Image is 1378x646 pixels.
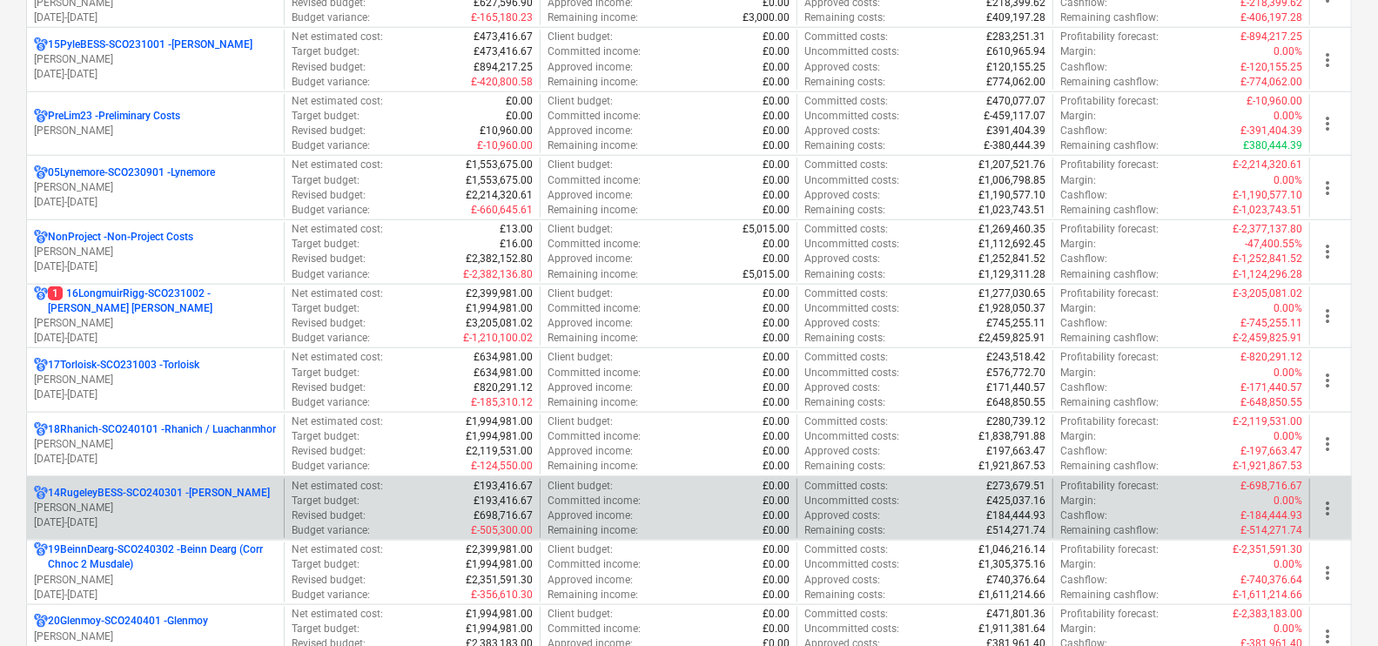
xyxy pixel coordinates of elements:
[763,124,790,138] p: £0.00
[548,380,633,395] p: Approved income :
[477,138,533,153] p: £-10,960.00
[548,203,638,218] p: Remaining income :
[1060,459,1159,474] p: Remaining cashflow :
[292,395,370,410] p: Budget variance :
[1240,75,1302,90] p: £-774,062.00
[1060,252,1107,266] p: Cashflow :
[34,614,48,629] div: Project has multi currencies enabled
[292,444,366,459] p: Revised budget :
[1060,316,1107,331] p: Cashflow :
[1060,30,1159,44] p: Profitability forecast :
[1240,30,1302,44] p: £-894,217.25
[474,44,533,59] p: £473,416.67
[548,252,633,266] p: Approved income :
[763,44,790,59] p: £0.00
[1060,138,1159,153] p: Remaining cashflow :
[1274,173,1302,188] p: 0.00%
[743,222,790,237] p: £5,015.00
[34,515,277,530] p: [DATE] - [DATE]
[804,158,888,172] p: Committed costs :
[804,124,880,138] p: Approved costs :
[804,429,899,444] p: Uncommitted costs :
[548,124,633,138] p: Approved income :
[548,94,613,109] p: Client budget :
[34,316,277,331] p: [PERSON_NAME]
[548,331,638,346] p: Remaining income :
[804,60,880,75] p: Approved costs :
[548,44,641,59] p: Committed income :
[48,486,270,501] p: 14RugeleyBESS-SCO240301 - [PERSON_NAME]
[804,109,899,124] p: Uncommitted costs :
[804,444,880,459] p: Approved costs :
[1240,10,1302,25] p: £-406,197.28
[292,267,370,282] p: Budget variance :
[978,267,1045,282] p: £1,129,311.28
[1240,124,1302,138] p: £-391,404.39
[34,358,48,373] div: Project has multi currencies enabled
[34,437,277,452] p: [PERSON_NAME]
[1060,395,1159,410] p: Remaining cashflow :
[1274,366,1302,380] p: 0.00%
[1317,113,1338,134] span: more_vert
[471,459,533,474] p: £-124,550.00
[466,414,533,429] p: £1,994,981.00
[804,366,899,380] p: Uncommitted costs :
[986,350,1045,365] p: £243,518.42
[34,195,277,210] p: [DATE] - [DATE]
[804,222,888,237] p: Committed costs :
[978,459,1045,474] p: £1,921,867.53
[292,109,360,124] p: Target budget :
[34,486,48,501] div: Project has multi currencies enabled
[292,286,383,301] p: Net estimated cost :
[34,542,277,602] div: 19BeinnDearg-SCO240302 -Beinn Dearg (Corr Chnoc 2 Musdale)[PERSON_NAME][DATE]-[DATE]
[1240,316,1302,331] p: £-745,255.11
[1060,350,1159,365] p: Profitability forecast :
[986,444,1045,459] p: £197,663.47
[986,395,1045,410] p: £648,850.55
[986,316,1045,331] p: £745,255.11
[1233,252,1302,266] p: £-1,252,841.52
[1060,44,1096,59] p: Margin :
[1233,267,1302,282] p: £-1,124,296.28
[763,286,790,301] p: £0.00
[1060,94,1159,109] p: Profitability forecast :
[984,109,1045,124] p: £-459,117.07
[978,222,1045,237] p: £1,269,460.35
[763,203,790,218] p: £0.00
[548,301,641,316] p: Committed income :
[1240,444,1302,459] p: £-197,663.47
[463,331,533,346] p: £-1,210,100.02
[48,286,63,300] span: 1
[1060,75,1159,90] p: Remaining cashflow :
[986,60,1045,75] p: £120,155.25
[986,124,1045,138] p: £391,404.39
[1233,459,1302,474] p: £-1,921,867.53
[548,222,613,237] p: Client budget :
[548,30,613,44] p: Client budget :
[763,237,790,252] p: £0.00
[548,237,641,252] p: Committed income :
[763,459,790,474] p: £0.00
[292,188,366,203] p: Revised budget :
[34,452,277,467] p: [DATE] - [DATE]
[1274,429,1302,444] p: 0.00%
[978,331,1045,346] p: £2,459,825.91
[292,75,370,90] p: Budget variance :
[978,237,1045,252] p: £1,112,692.45
[1317,241,1338,262] span: more_vert
[48,422,276,437] p: 18Rhanich-SCO240101 - Rhanich / Luachanmhor
[466,444,533,459] p: £2,119,531.00
[1233,286,1302,301] p: £-3,205,081.02
[34,259,277,274] p: [DATE] - [DATE]
[466,158,533,172] p: £1,553,675.00
[292,331,370,346] p: Budget variance :
[1060,222,1159,237] p: Profitability forecast :
[1317,178,1338,199] span: more_vert
[1240,380,1302,395] p: £-171,440.57
[48,165,215,180] p: 05Lynemore-SCO230901 - Lynemore
[986,94,1045,109] p: £470,077.07
[1233,414,1302,429] p: £-2,119,531.00
[763,188,790,203] p: £0.00
[1060,124,1107,138] p: Cashflow :
[1060,237,1096,252] p: Margin :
